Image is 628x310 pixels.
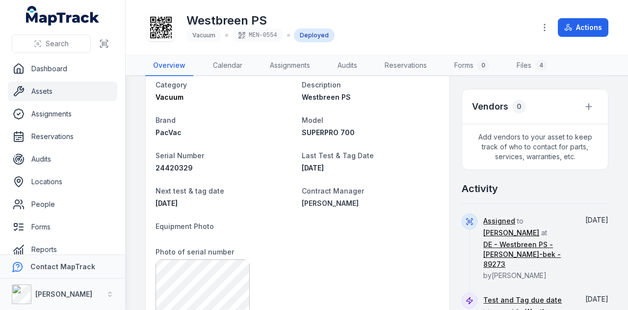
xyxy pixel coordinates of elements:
[294,28,335,42] div: Deployed
[156,164,193,172] span: 24420329
[585,295,608,303] time: 7/9/2025, 2:10:00 PM
[232,28,283,42] div: MEN-0554
[302,164,324,172] time: 1/16/2025, 11:00:00 AM
[205,56,250,76] a: Calendar
[585,295,608,303] span: [DATE]
[192,31,215,39] span: Vacuum
[156,248,234,256] span: Photo of serial number
[302,198,440,208] a: [PERSON_NAME]
[330,56,365,76] a: Audits
[477,59,489,71] div: 0
[8,82,117,101] a: Assets
[302,128,355,137] span: SUPERPRO 700
[302,187,364,195] span: Contract Manager
[509,56,555,76] a: Files4
[145,56,193,76] a: Overview
[156,199,178,207] span: [DATE]
[302,151,374,160] span: Last Test & Tag Date
[585,216,608,224] time: 8/14/2025, 3:24:20 PM
[483,217,571,280] span: to at by [PERSON_NAME]
[8,195,117,214] a: People
[302,116,323,124] span: Model
[46,39,69,49] span: Search
[483,295,562,305] a: Test and Tag due date
[377,56,435,76] a: Reservations
[512,100,526,113] div: 0
[585,216,608,224] span: [DATE]
[35,290,92,298] strong: [PERSON_NAME]
[8,149,117,169] a: Audits
[302,164,324,172] span: [DATE]
[483,216,515,226] a: Assigned
[156,199,178,207] time: 7/16/2025, 10:00:00 AM
[302,93,351,101] span: Westbreen PS
[12,34,91,53] button: Search
[156,128,182,137] span: PacVac
[8,240,117,259] a: Reports
[558,18,608,37] button: Actions
[462,124,608,169] span: Add vendors to your asset to keep track of who to contact for parts, services, warranties, etc.
[156,116,176,124] span: Brand
[262,56,318,76] a: Assignments
[156,93,183,101] span: Vacuum
[26,6,100,26] a: MapTrack
[535,59,547,71] div: 4
[156,151,204,160] span: Serial Number
[30,262,95,271] strong: Contact MapTrack
[483,240,571,269] a: DE - Westbreen PS - [PERSON_NAME]-bek - 89273
[462,182,498,196] h2: Activity
[156,187,224,195] span: Next test & tag date
[446,56,497,76] a: Forms0
[8,172,117,192] a: Locations
[472,100,508,113] h3: Vendors
[156,81,187,89] span: Category
[302,81,341,89] span: Description
[8,59,117,79] a: Dashboard
[8,127,117,146] a: Reservations
[8,217,117,237] a: Forms
[186,13,335,28] h1: Westbreen PS
[483,228,539,238] a: [PERSON_NAME]
[156,222,214,230] span: Equipment Photo
[8,104,117,124] a: Assignments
